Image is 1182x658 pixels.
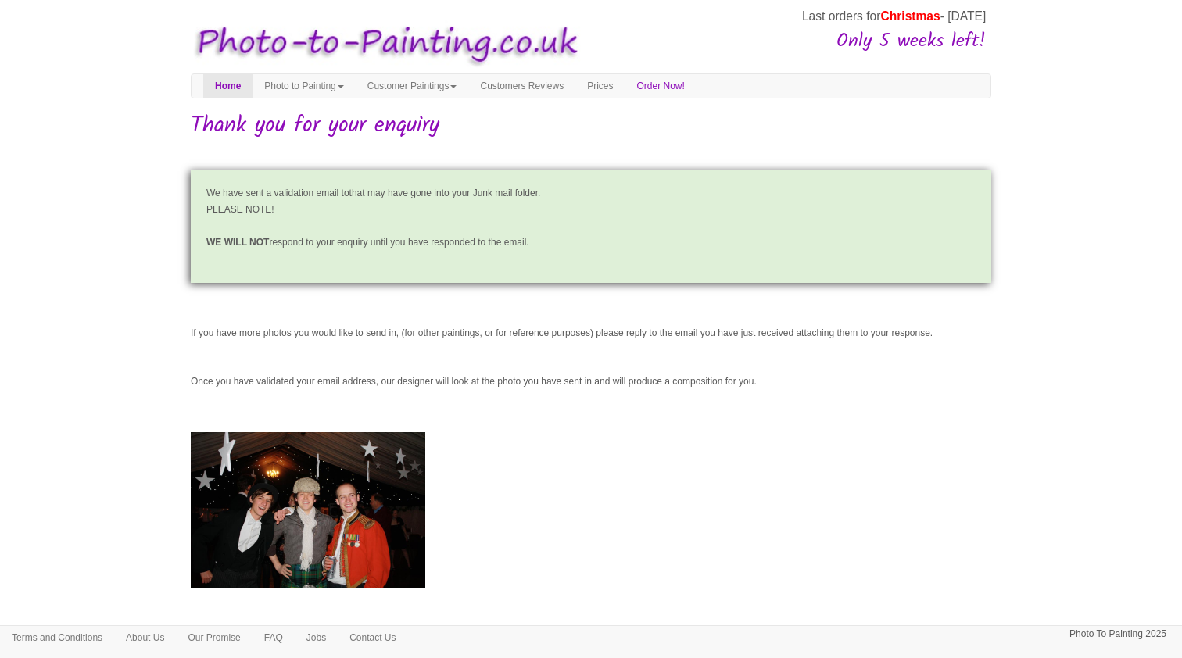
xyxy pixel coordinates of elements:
p: Photo To Painting 2025 [1069,626,1166,642]
span: Last orders for - [DATE] [802,9,986,23]
a: Home [203,74,253,98]
a: Jobs [295,626,338,649]
h2: Thank you for your enquiry [191,114,991,138]
a: Prices [575,74,625,98]
p: We have sent a validation email to that may have gone into your Junk mail folder. PLEASE NOTE! re... [191,170,991,283]
a: About Us [114,626,176,649]
a: Contact Us [338,626,407,649]
h3: Only 5 weeks left! [586,31,986,52]
img: Photo to Painting [183,14,583,74]
p: Once you have validated your email address, our designer will look at the photo you have sent in ... [191,374,991,390]
a: FAQ [253,626,295,649]
img: Customer Picture [191,432,425,588]
a: Order Now! [625,74,697,98]
span: Christmas [880,9,940,23]
strong: WE WILL NOT [206,237,269,248]
p: If you have more photos you would like to send in, (for other paintings, or for reference purpose... [191,325,991,358]
a: Customer Paintings [356,74,469,98]
a: Photo to Painting [253,74,355,98]
a: Customers Reviews [468,74,575,98]
a: Our Promise [176,626,252,649]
